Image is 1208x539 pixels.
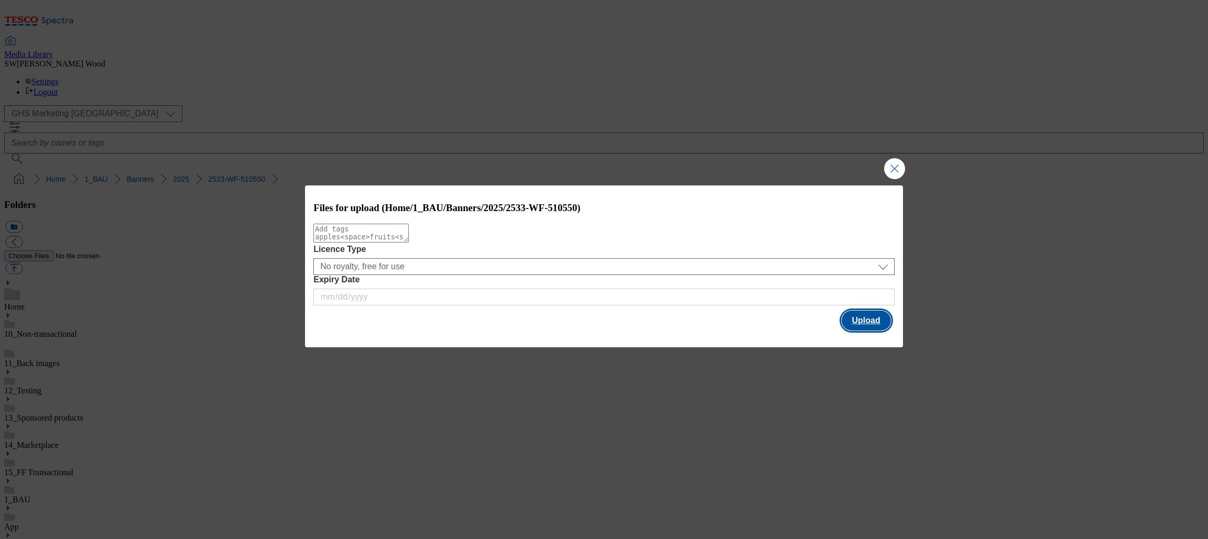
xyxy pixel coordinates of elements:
label: Licence Type [313,245,895,254]
button: Close Modal [884,158,905,179]
div: Modal [305,185,903,347]
label: Expiry Date [313,275,895,284]
h3: Files for upload (Home/1_BAU/Banners/2025/2533-WF-510550) [313,202,895,214]
button: Upload [842,311,891,331]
